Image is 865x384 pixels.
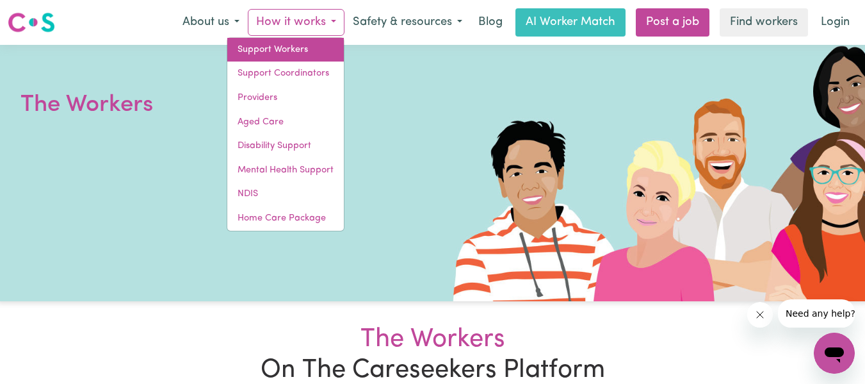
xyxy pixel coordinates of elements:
[8,9,77,19] span: Need any help?
[120,324,745,355] div: The Workers
[471,8,510,37] a: Blog
[227,110,344,135] a: Aged Care
[227,37,344,231] div: How it works
[227,134,344,158] a: Disability Support
[227,62,344,86] a: Support Coordinators
[8,11,55,34] img: Careseekers logo
[515,8,626,37] a: AI Worker Match
[227,206,344,231] a: Home Care Package
[636,8,709,37] a: Post a job
[248,9,344,36] button: How it works
[227,38,344,62] a: Support Workers
[227,158,344,183] a: Mental Health Support
[814,333,855,374] iframe: Button to launch messaging window
[720,8,808,37] a: Find workers
[227,182,344,206] a: NDIS
[20,88,328,122] h1: The Workers
[227,86,344,110] a: Providers
[174,9,248,36] button: About us
[747,302,773,328] iframe: Close message
[8,8,55,37] a: Careseekers logo
[778,299,855,328] iframe: Message from company
[813,8,857,37] a: Login
[344,9,471,36] button: Safety & resources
